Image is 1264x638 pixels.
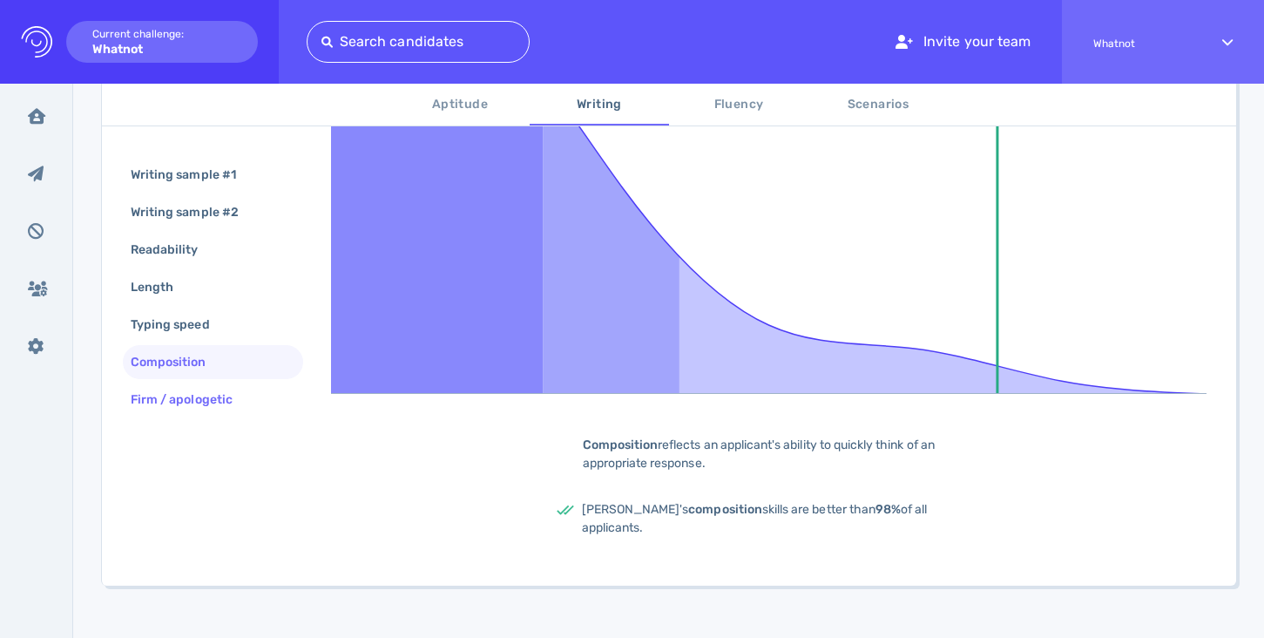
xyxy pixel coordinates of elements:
[679,94,798,116] span: Fluency
[401,94,519,116] span: Aptitude
[127,275,194,300] div: Length
[127,162,257,187] div: Writing sample #1
[127,350,227,375] div: Composition
[1093,37,1191,50] span: Whatnot
[540,94,659,116] span: Writing
[583,438,659,452] b: Composition
[875,502,901,517] b: 98%
[819,94,937,116] span: Scenarios
[127,312,231,337] div: Typing speed
[582,502,928,535] span: [PERSON_NAME]'s skills are better than of all applicants.
[127,200,260,225] div: Writing sample #2
[688,502,762,517] b: composition
[556,436,991,472] div: reflects an applicant's ability to quickly think of an appropriate response.
[127,237,220,262] div: Readability
[127,387,253,412] div: Firm / apologetic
